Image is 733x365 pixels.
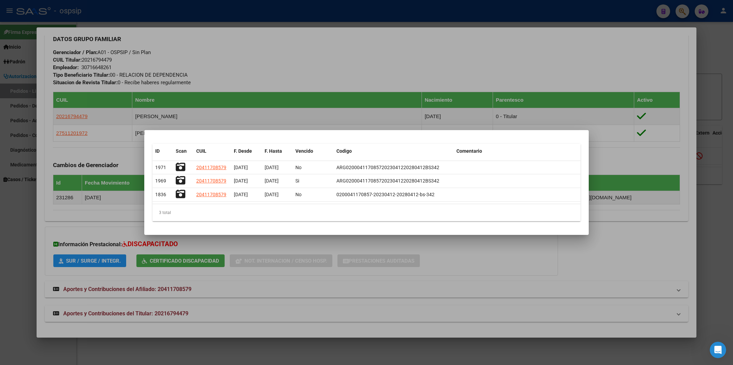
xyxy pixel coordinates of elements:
datatable-header-cell: Comentario [454,144,581,159]
span: F. Desde [234,148,252,154]
datatable-header-cell: ID [152,144,173,159]
span: [DATE] [265,165,279,170]
span: 1971 [155,165,166,170]
span: 1969 [155,178,166,184]
span: Vencido [295,148,313,154]
span: [DATE] [234,192,248,197]
datatable-header-cell: F. Desde [231,144,262,159]
span: [DATE] [265,178,279,184]
datatable-header-cell: Scan [173,144,194,159]
datatable-header-cell: CUIL [194,144,231,159]
div: 3 total [152,204,581,221]
span: 20411708579 [196,178,226,184]
span: [DATE] [234,165,248,170]
span: ARG02000411708572023041220280412BS342 [336,178,439,184]
span: No [295,165,302,170]
span: 20411708579 [196,192,226,197]
span: Si [295,178,299,184]
span: 20411708579 [196,165,226,170]
span: F. Hasta [265,148,282,154]
datatable-header-cell: Codigo [334,144,454,159]
iframe: Intercom live chat [710,342,726,358]
span: 1836 [155,192,166,197]
span: Comentario [456,148,482,154]
span: 0200041170857-20230412-20280412-bs-342 [336,192,435,197]
span: Scan [176,148,187,154]
span: [DATE] [234,178,248,184]
span: ID [155,148,160,154]
span: Codigo [336,148,352,154]
span: [DATE] [265,192,279,197]
datatable-header-cell: F. Hasta [262,144,293,159]
datatable-header-cell: Vencido [293,144,334,159]
span: CUIL [196,148,206,154]
span: No [295,192,302,197]
span: ARG02000411708572023041220280412BS342 [336,165,439,170]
